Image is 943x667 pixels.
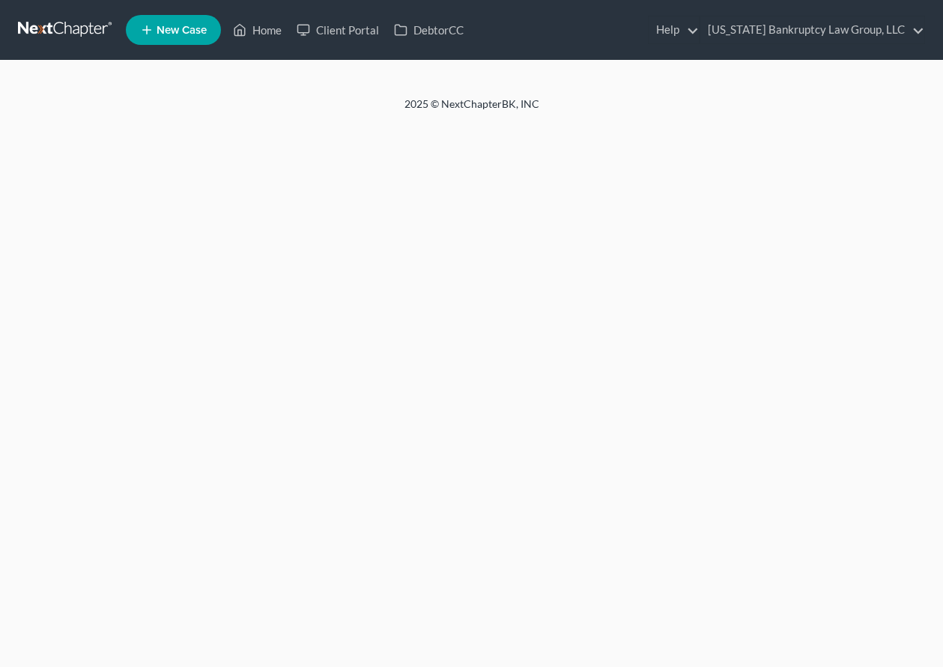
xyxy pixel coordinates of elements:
[45,97,899,124] div: 2025 © NextChapterBK, INC
[386,16,471,43] a: DebtorCC
[700,16,924,43] a: [US_STATE] Bankruptcy Law Group, LLC
[289,16,386,43] a: Client Portal
[126,15,221,45] new-legal-case-button: New Case
[225,16,289,43] a: Home
[649,16,699,43] a: Help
